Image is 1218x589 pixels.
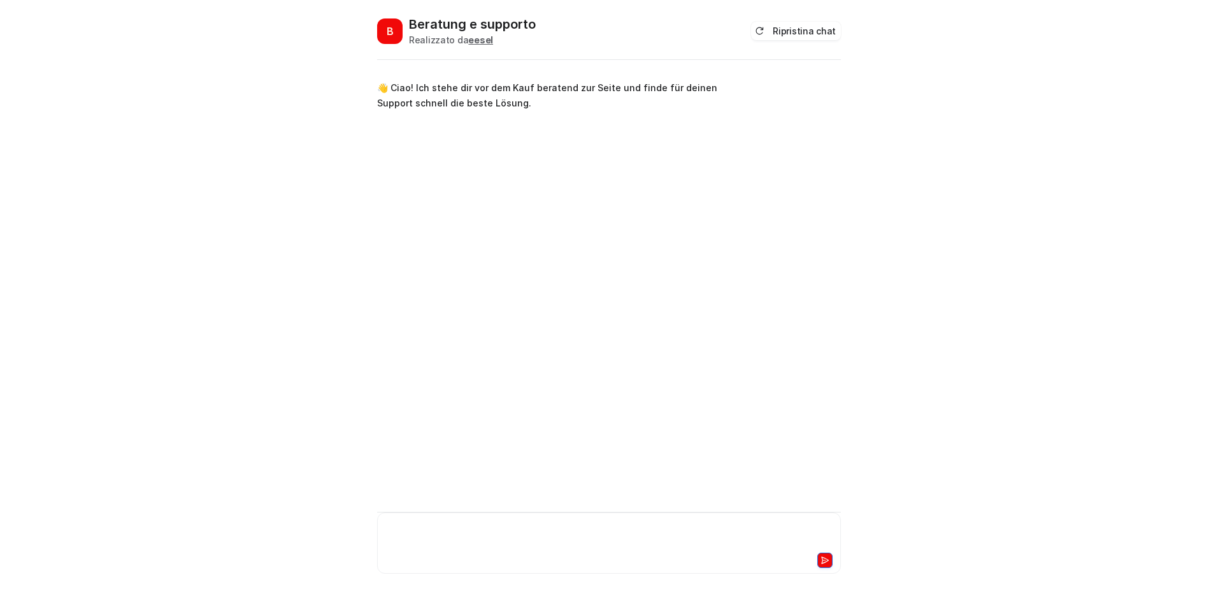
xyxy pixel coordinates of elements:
span: B [377,18,403,44]
b: eesel [468,34,493,45]
div: Realizzato da [409,33,536,47]
h2: Beratung e supporto [409,15,536,33]
button: Ripristina chat [751,22,841,40]
p: 👋 Ciao! Ich stehe dir vor dem Kauf beratend zur Seite und finde für deinen Support schnell die be... [377,80,750,111]
font: Ripristina chat [773,24,836,38]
